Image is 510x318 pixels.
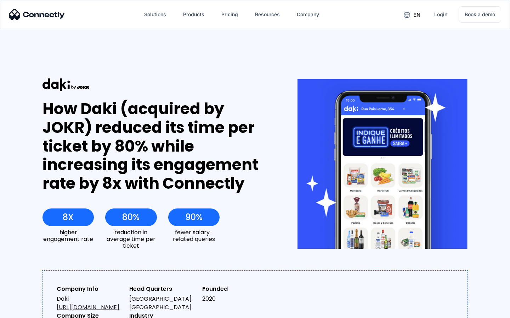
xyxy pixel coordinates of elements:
div: en [398,9,426,20]
div: Daki [57,295,124,312]
div: reduction in average time per ticket [105,229,157,249]
div: Head Quarters [129,285,196,293]
img: Connectly Logo [9,9,65,20]
div: Pricing [221,10,238,19]
div: [GEOGRAPHIC_DATA], [GEOGRAPHIC_DATA] [129,295,196,312]
div: Resources [249,6,285,23]
a: [URL][DOMAIN_NAME] [57,303,119,311]
a: Book a demo [459,6,501,23]
div: Resources [255,10,280,19]
div: en [413,10,420,20]
div: higher engagement rate [42,229,94,242]
div: fewer salary-related queries [168,229,220,242]
div: Products [177,6,210,23]
div: 80% [122,212,140,222]
div: How Daki (acquired by JOKR) reduced its time per ticket by 80% while increasing its engagement ra... [42,100,272,193]
a: Login [429,6,453,23]
div: Company Info [57,285,124,293]
div: Solutions [144,10,166,19]
div: Founded [202,285,269,293]
div: Products [183,10,204,19]
aside: Language selected: English [7,306,42,316]
div: Company [291,6,325,23]
ul: Language list [14,306,42,316]
div: 2020 [202,295,269,303]
a: Pricing [216,6,244,23]
div: 90% [185,212,203,222]
div: Company [297,10,319,19]
div: 8X [63,212,74,222]
div: Solutions [138,6,172,23]
div: Login [434,10,447,19]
